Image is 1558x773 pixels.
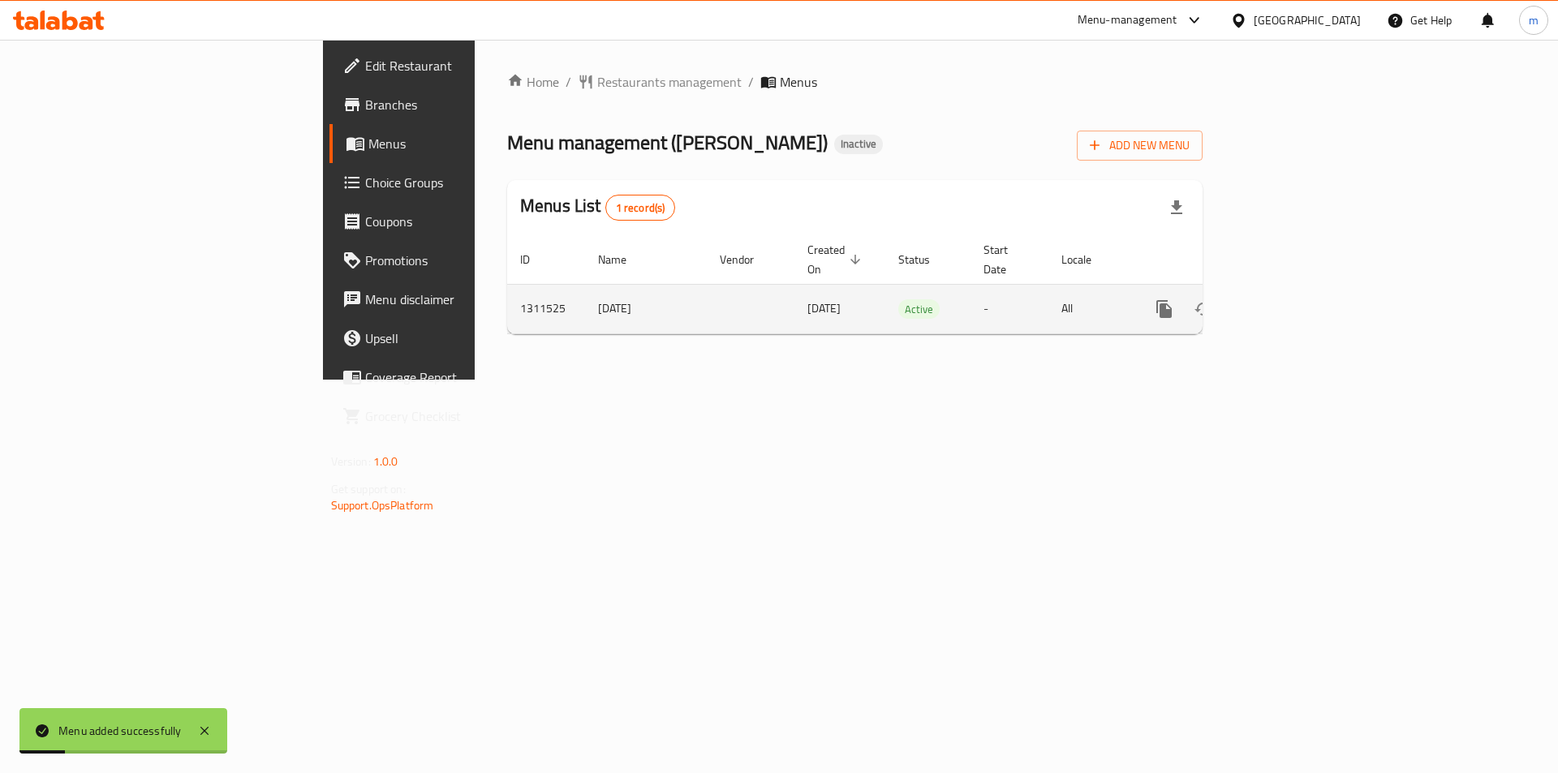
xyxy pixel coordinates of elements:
[368,134,570,153] span: Menus
[329,163,583,202] a: Choice Groups
[598,250,648,269] span: Name
[1090,135,1190,156] span: Add New Menu
[365,406,570,426] span: Grocery Checklist
[898,300,940,319] span: Active
[365,56,570,75] span: Edit Restaurant
[329,202,583,241] a: Coupons
[1077,131,1203,161] button: Add New Menu
[597,72,742,92] span: Restaurants management
[365,212,570,231] span: Coupons
[507,72,1203,92] nav: breadcrumb
[1254,11,1361,29] div: [GEOGRAPHIC_DATA]
[329,319,583,358] a: Upsell
[1529,11,1539,29] span: m
[365,95,570,114] span: Branches
[365,367,570,387] span: Coverage Report
[1145,290,1184,329] button: more
[606,200,675,216] span: 1 record(s)
[1048,284,1132,333] td: All
[329,397,583,436] a: Grocery Checklist
[780,72,817,92] span: Menus
[329,358,583,397] a: Coverage Report
[365,173,570,192] span: Choice Groups
[329,241,583,280] a: Promotions
[520,250,551,269] span: ID
[720,250,775,269] span: Vendor
[373,451,398,472] span: 1.0.0
[331,495,434,516] a: Support.OpsPlatform
[605,195,676,221] div: Total records count
[807,298,841,319] span: [DATE]
[520,194,675,221] h2: Menus List
[329,46,583,85] a: Edit Restaurant
[329,85,583,124] a: Branches
[1078,11,1177,30] div: Menu-management
[807,240,866,279] span: Created On
[1157,188,1196,227] div: Export file
[58,722,182,740] div: Menu added successfully
[365,290,570,309] span: Menu disclaimer
[507,124,828,161] span: Menu management ( [PERSON_NAME] )
[585,284,707,333] td: [DATE]
[365,251,570,270] span: Promotions
[1132,235,1314,285] th: Actions
[748,72,754,92] li: /
[331,451,371,472] span: Version:
[983,240,1029,279] span: Start Date
[1061,250,1113,269] span: Locale
[834,137,883,151] span: Inactive
[898,250,951,269] span: Status
[329,280,583,319] a: Menu disclaimer
[507,235,1314,334] table: enhanced table
[331,479,406,500] span: Get support on:
[365,329,570,348] span: Upsell
[834,135,883,154] div: Inactive
[1184,290,1223,329] button: Change Status
[971,284,1048,333] td: -
[329,124,583,163] a: Menus
[898,299,940,319] div: Active
[578,72,742,92] a: Restaurants management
